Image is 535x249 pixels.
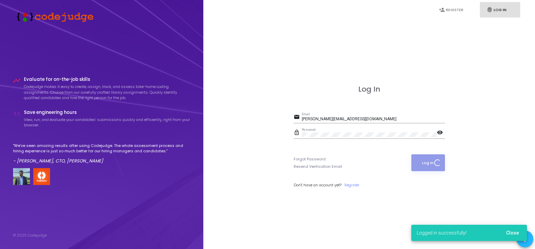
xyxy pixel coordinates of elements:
mat-icon: email [294,114,302,122]
p: Codejudge makes it easy to create, assign, track, and assess take-home coding assignments. Choose... [24,84,191,101]
p: "We've seen amazing results after using Codejudge. The whole assessment process and hiring experi... [13,143,191,154]
a: Resend Verification Email [294,164,342,169]
span: Close [506,230,519,236]
h4: Evaluate for on-the-job skills [24,77,191,82]
em: - [PERSON_NAME], CTO, [PERSON_NAME] [13,158,103,164]
i: code [13,110,20,117]
mat-icon: visibility [437,129,445,137]
a: Forgot Password [294,156,326,162]
p: View, run, and evaluate your candidates’ submissions quickly and efficiently, right from your bro... [24,117,191,128]
button: Log In [411,154,445,171]
i: fingerprint [487,7,493,13]
button: Close [501,227,524,239]
img: company-logo [33,168,50,185]
div: © 2025 Codejudge [13,232,47,238]
input: Email [302,117,445,122]
span: Logged in successfully! [417,229,466,236]
i: person_add [439,7,445,13]
span: Don't have an account yet? [294,182,341,188]
h4: Save engineering hours [24,110,191,115]
mat-icon: lock_outline [294,129,302,137]
img: user image [13,168,30,185]
a: person_addRegister [432,2,472,18]
a: Register [344,182,359,188]
a: fingerprintLog In [480,2,520,18]
i: timeline [13,77,20,84]
h3: Log In [294,85,445,94]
